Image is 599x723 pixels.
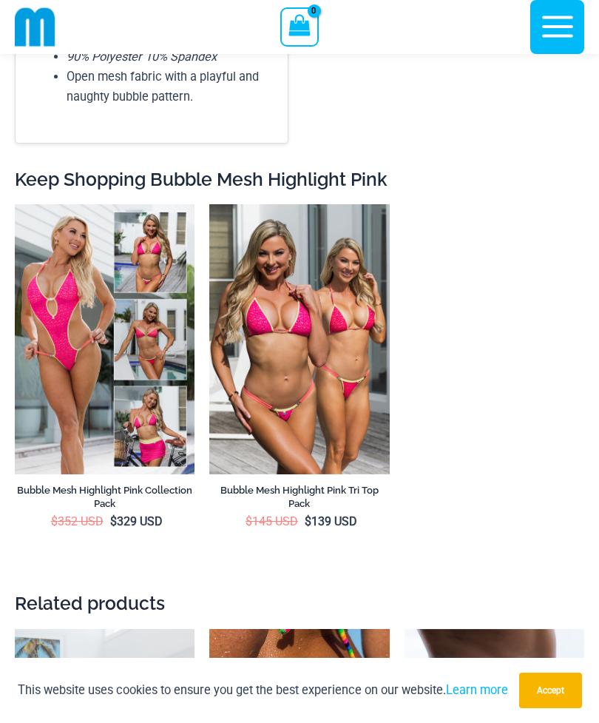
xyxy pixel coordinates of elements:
bdi: 352 USD [51,514,104,528]
img: Collection Pack F [15,204,194,474]
span: $ [305,514,311,528]
bdi: 139 USD [305,514,357,528]
p: This website uses cookies to ensure you get the best experience on our website. [18,680,508,700]
a: Bubble Mesh Highlight Pink Collection Pack [15,484,194,514]
a: View Shopping Cart, empty [280,7,318,46]
a: Bubble Mesh Highlight Pink Tri Top Pack [209,484,389,514]
h2: Bubble Mesh Highlight Pink Tri Top Pack [209,484,389,509]
a: Learn more [446,683,508,697]
button: Accept [519,673,582,708]
bdi: 145 USD [246,514,298,528]
li: Open mesh fabric with a playful and naughty bubble pattern. [67,67,272,107]
a: Collection Pack FCollection Pack BCollection Pack B [15,204,194,474]
h2: Keep Shopping Bubble Mesh Highlight Pink [15,168,584,192]
img: cropped mm emblem [15,7,55,47]
a: Tri Top Pack FTri Top Pack BTri Top Pack B [209,204,389,474]
bdi: 329 USD [110,514,163,528]
em: 90% Polyester 10% Spandex [67,50,217,64]
h2: Bubble Mesh Highlight Pink Collection Pack [15,484,194,509]
span: $ [246,514,252,528]
h2: Related products [15,592,584,616]
span: $ [51,514,58,528]
span: $ [110,514,117,528]
img: Tri Top Pack F [209,204,389,474]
